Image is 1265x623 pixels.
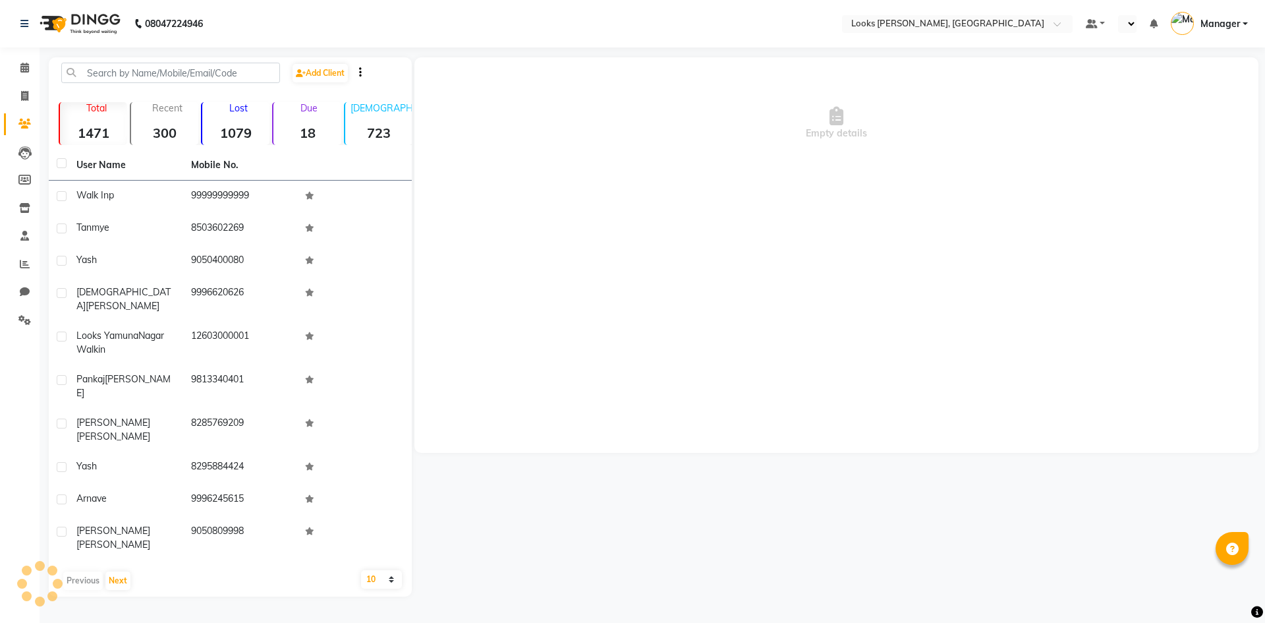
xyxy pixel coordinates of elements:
[183,213,298,245] td: 8503602269
[1171,12,1194,35] img: Manager
[136,102,198,114] p: Recent
[273,125,341,141] strong: 18
[109,189,114,201] span: p
[145,5,203,42] b: 08047224946
[183,278,298,321] td: 9996620626
[60,125,127,141] strong: 1471
[183,408,298,452] td: 8285769209
[76,492,107,504] span: arnave
[76,525,150,537] span: [PERSON_NAME]
[105,572,130,590] button: Next
[351,102,412,114] p: [DEMOGRAPHIC_DATA]
[69,150,183,181] th: User Name
[76,189,109,201] span: walk in
[76,373,105,385] span: pankaj
[183,150,298,181] th: Mobile No.
[183,245,298,278] td: 9050400080
[1200,17,1240,31] span: Manager
[183,181,298,213] td: 99999999999
[65,102,127,114] p: Total
[76,222,109,233] span: tanmye
[183,452,298,484] td: 8295884424
[183,321,298,365] td: 12603000001
[76,330,138,341] span: Looks Yamuna
[86,300,159,312] span: [PERSON_NAME]
[345,125,412,141] strong: 723
[183,516,298,560] td: 9050809998
[183,484,298,516] td: 9996245615
[208,102,269,114] p: Lost
[414,57,1258,189] div: Empty details
[202,125,269,141] strong: 1079
[131,125,198,141] strong: 300
[76,254,97,266] span: yash
[61,63,280,83] input: Search by Name/Mobile/Email/Code
[276,102,341,114] p: Due
[183,365,298,408] td: 9813340401
[76,286,171,312] span: [DEMOGRAPHIC_DATA]
[76,373,171,399] span: [PERSON_NAME]
[293,64,348,82] a: Add Client
[76,460,97,472] span: Yash
[76,430,150,442] span: [PERSON_NAME]
[76,417,150,429] span: [PERSON_NAME]
[34,5,124,42] img: logo
[76,539,150,550] span: [PERSON_NAME]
